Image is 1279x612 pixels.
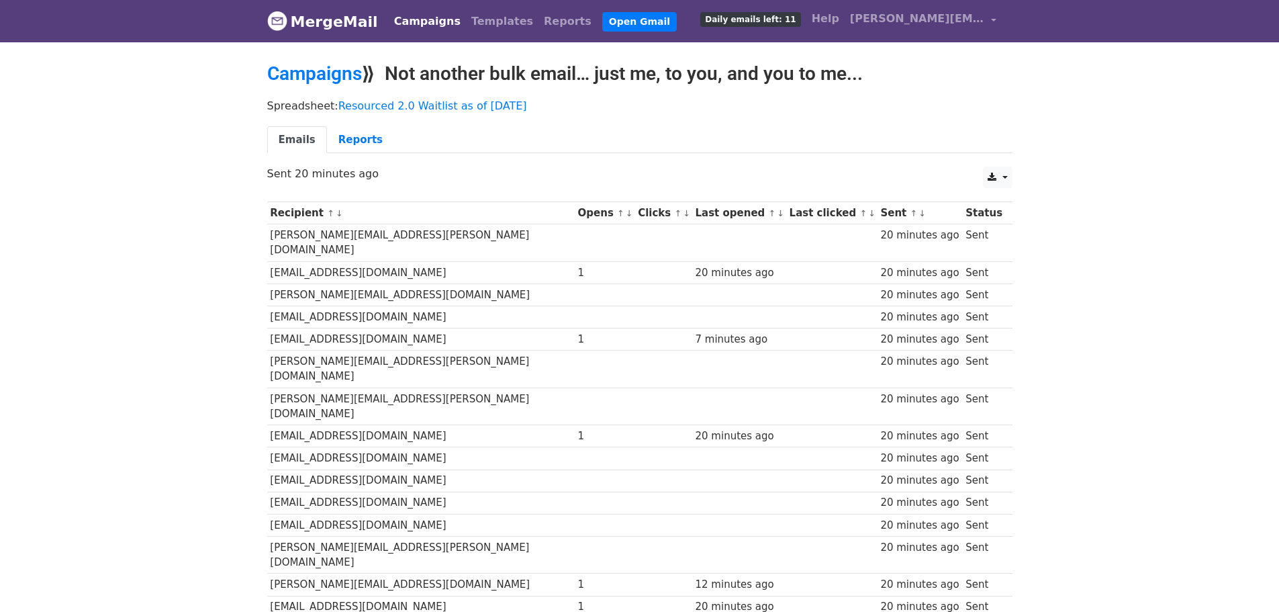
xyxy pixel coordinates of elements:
[962,574,1005,596] td: Sent
[267,283,575,306] td: [PERSON_NAME][EMAIL_ADDRESS][DOMAIN_NAME]
[880,473,959,488] div: 20 minutes ago
[962,306,1005,328] td: Sent
[267,224,575,262] td: [PERSON_NAME][EMAIL_ADDRESS][PERSON_NAME][DOMAIN_NAME]
[267,447,575,470] td: [EMAIL_ADDRESS][DOMAIN_NAME]
[880,451,959,466] div: 20 minutes ago
[578,332,632,347] div: 1
[806,5,845,32] a: Help
[962,202,1005,224] th: Status
[267,351,575,388] td: [PERSON_NAME][EMAIL_ADDRESS][PERSON_NAME][DOMAIN_NAME]
[578,265,632,281] div: 1
[859,208,867,218] a: ↑
[880,265,959,281] div: 20 minutes ago
[267,574,575,596] td: [PERSON_NAME][EMAIL_ADDRESS][DOMAIN_NAME]
[962,329,1005,351] td: Sent
[696,265,783,281] div: 20 minutes ago
[880,518,959,533] div: 20 minutes ago
[327,208,334,218] a: ↑
[880,540,959,556] div: 20 minutes ago
[696,577,783,593] div: 12 minutes ago
[880,429,959,444] div: 20 minutes ago
[267,306,575,328] td: [EMAIL_ADDRESS][DOMAIN_NAME]
[962,224,1005,262] td: Sent
[880,228,959,243] div: 20 minutes ago
[696,429,783,444] div: 20 minutes ago
[267,536,575,574] td: [PERSON_NAME][EMAIL_ADDRESS][PERSON_NAME][DOMAIN_NAME]
[878,202,963,224] th: Sent
[786,202,878,224] th: Last clicked
[962,492,1005,514] td: Sent
[267,514,575,536] td: [EMAIL_ADDRESS][DOMAIN_NAME]
[962,351,1005,388] td: Sent
[880,577,959,593] div: 20 minutes ago
[267,126,327,154] a: Emails
[880,310,959,325] div: 20 minutes ago
[338,99,527,112] a: Resourced 2.0 Waitlist as of [DATE]
[962,283,1005,306] td: Sent
[267,492,575,514] td: [EMAIL_ADDRESS][DOMAIN_NAME]
[880,332,959,347] div: 20 minutes ago
[575,202,635,224] th: Opens
[696,332,783,347] div: 7 minutes ago
[538,8,597,35] a: Reports
[769,208,776,218] a: ↑
[692,202,786,224] th: Last opened
[962,425,1005,447] td: Sent
[267,99,1012,113] p: Spreadsheet:
[695,5,806,32] a: Daily emails left: 11
[267,425,575,447] td: [EMAIL_ADDRESS][DOMAIN_NAME]
[850,11,984,27] span: [PERSON_NAME][EMAIL_ADDRESS][DOMAIN_NAME]
[962,388,1005,425] td: Sent
[777,208,784,218] a: ↓
[267,202,575,224] th: Recipient
[910,208,917,218] a: ↑
[880,354,959,369] div: 20 minutes ago
[267,62,1012,85] h2: ⟫ Not another bulk email… just me, to you, and you to me...
[962,470,1005,492] td: Sent
[466,8,538,35] a: Templates
[962,447,1005,470] td: Sent
[267,7,378,36] a: MergeMail
[267,11,287,31] img: MergeMail logo
[868,208,875,218] a: ↓
[634,202,692,224] th: Clicks
[267,470,575,492] td: [EMAIL_ADDRESS][DOMAIN_NAME]
[962,514,1005,536] td: Sent
[962,261,1005,283] td: Sent
[918,208,926,218] a: ↓
[962,536,1005,574] td: Sent
[267,62,362,85] a: Campaigns
[880,495,959,511] div: 20 minutes ago
[880,288,959,303] div: 20 minutes ago
[267,261,575,283] td: [EMAIL_ADDRESS][DOMAIN_NAME]
[845,5,1002,37] a: [PERSON_NAME][EMAIL_ADDRESS][DOMAIN_NAME]
[617,208,624,218] a: ↑
[880,392,959,407] div: 20 minutes ago
[267,167,1012,181] p: Sent 20 minutes ago
[674,208,681,218] a: ↑
[327,126,394,154] a: Reports
[578,429,632,444] div: 1
[683,208,690,218] a: ↓
[602,12,677,32] a: Open Gmail
[578,577,632,593] div: 1
[389,8,466,35] a: Campaigns
[700,12,800,27] span: Daily emails left: 11
[267,388,575,425] td: [PERSON_NAME][EMAIL_ADDRESS][PERSON_NAME][DOMAIN_NAME]
[336,208,343,218] a: ↓
[626,208,633,218] a: ↓
[267,329,575,351] td: [EMAIL_ADDRESS][DOMAIN_NAME]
